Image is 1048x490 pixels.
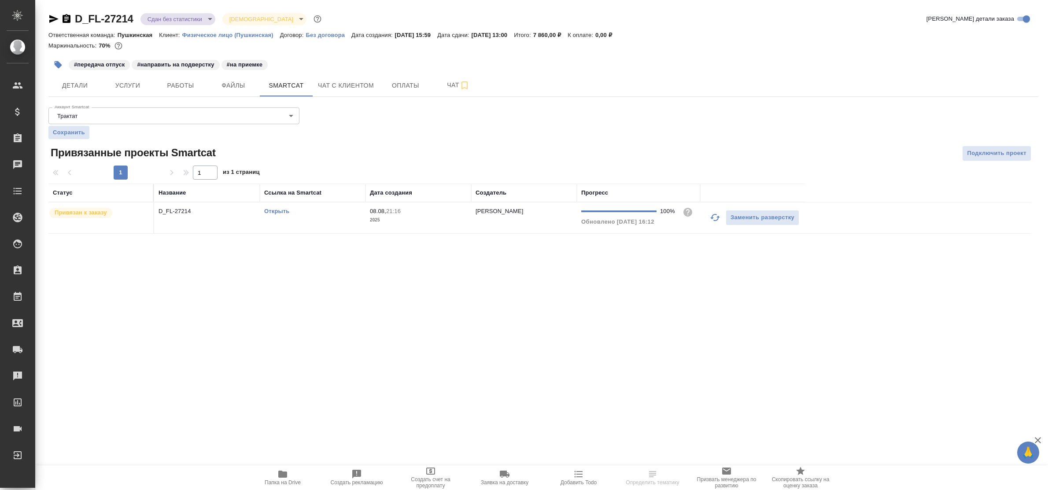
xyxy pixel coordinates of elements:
p: 08.08, [370,208,386,214]
span: Работы [159,80,202,91]
span: передача отпуск [68,60,131,68]
div: Сдан без статистики [222,13,306,25]
button: Доп статусы указывают на важность/срочность заказа [312,13,323,25]
a: Без договора [306,31,351,38]
p: Дата создания: [351,32,395,38]
span: на приемке [221,60,269,68]
button: 1018.48 RUB; 494.91 UAH; [113,40,124,52]
p: Физическое лицо (Пушкинская) [182,32,280,38]
div: Ссылка на Smartcat [264,188,321,197]
span: Обновлено [DATE] 16:12 [581,218,654,225]
button: Добавить тэг [48,55,68,74]
p: Без договора [306,32,351,38]
p: Привязан к заказу [55,208,107,217]
p: [DATE] 15:59 [395,32,438,38]
span: Чат с клиентом [318,80,374,91]
p: 0,00 ₽ [595,32,619,38]
span: [PERSON_NAME] детали заказа [926,15,1014,23]
span: направить на подверстку [131,60,220,68]
div: Дата создания [370,188,412,197]
p: Маржинальность: [48,42,99,49]
button: Скопировать ссылку для ЯМессенджера [48,14,59,24]
a: D_FL-27214 [75,13,133,25]
p: 21:16 [386,208,401,214]
a: Физическое лицо (Пушкинская) [182,31,280,38]
p: D_FL-27214 [159,207,255,216]
span: Чат [437,80,480,91]
span: Сохранить [53,128,85,137]
p: #направить на подверстку [137,60,214,69]
p: #на приемке [227,60,262,69]
button: Сохранить [48,126,89,139]
button: Заменить разверстку [726,210,799,225]
span: Оплаты [384,80,427,91]
button: Подключить проект [962,146,1031,161]
span: из 1 страниц [223,167,260,180]
div: Трактат [48,107,299,124]
div: Название [159,188,186,197]
button: Обновить прогресс [705,207,726,228]
p: 7 860,00 ₽ [533,32,568,38]
button: [DEMOGRAPHIC_DATA] [227,15,296,23]
span: Заменить разверстку [731,213,794,223]
p: 2025 [370,216,467,225]
button: Трактат [55,112,80,120]
p: 70% [99,42,112,49]
p: [DATE] 13:00 [472,32,514,38]
svg: Подписаться [459,80,470,91]
button: Скопировать ссылку [61,14,72,24]
div: Создатель [476,188,506,197]
div: 100% [660,207,675,216]
span: 🙏 [1021,443,1036,462]
p: Итого: [514,32,533,38]
p: Клиент: [159,32,182,38]
button: 🙏 [1017,442,1039,464]
p: Дата сдачи: [437,32,471,38]
span: Детали [54,80,96,91]
span: Услуги [107,80,149,91]
div: Статус [53,188,73,197]
div: Прогресс [581,188,608,197]
p: Пушкинская [118,32,159,38]
p: Договор: [280,32,306,38]
span: Привязанные проекты Smartcat [48,146,216,160]
p: #передача отпуск [74,60,125,69]
span: Подключить проект [967,148,1026,158]
span: Файлы [212,80,255,91]
p: Ответственная команда: [48,32,118,38]
a: Открыть [264,208,289,214]
div: Сдан без статистики [140,13,215,25]
p: К оплате: [568,32,595,38]
p: [PERSON_NAME] [476,208,524,214]
span: Smartcat [265,80,307,91]
button: Сдан без статистики [145,15,205,23]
